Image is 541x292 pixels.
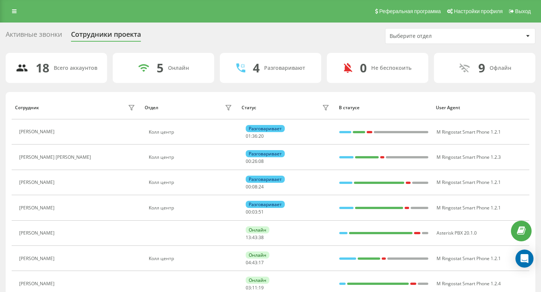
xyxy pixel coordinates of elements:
span: M Ringostat Smart Phone 1.2.4 [437,280,501,287]
span: 26 [252,158,257,164]
div: 18 [36,61,49,75]
span: 04 [246,259,251,266]
div: Офлайн [490,65,511,71]
div: [PERSON_NAME] [PERSON_NAME] [19,155,93,160]
span: 08 [252,184,257,190]
div: 0 [360,61,367,75]
div: 4 [253,61,260,75]
div: [PERSON_NAME] [19,230,56,236]
div: [PERSON_NAME] [19,205,56,211]
span: 43 [252,259,257,266]
div: Выберите отдел [390,33,479,39]
span: M Ringostat Smart Phone 1.2.1 [437,205,501,211]
div: Колл центр [149,155,234,160]
div: Разговаривает [246,176,285,183]
div: Всего аккаунтов [54,65,97,71]
div: Статус [242,105,256,110]
span: 00 [246,184,251,190]
span: 24 [258,184,264,190]
div: Отдел [145,105,158,110]
div: : : [246,235,264,240]
span: 08 [258,158,264,164]
div: Разговаривает [246,125,285,132]
div: : : [246,260,264,265]
div: : : [246,159,264,164]
div: [PERSON_NAME] [19,180,56,185]
span: 01 [246,133,251,139]
span: M Ringostat Smart Phone 1.2.1 [437,129,501,135]
div: Разговаривает [246,201,285,208]
span: 19 [258,284,264,291]
div: Колл центр [149,180,234,185]
div: Онлайн [168,65,189,71]
span: M Ringostat Smart Phone 1.2.1 [437,179,501,185]
div: Разговаривают [264,65,305,71]
span: Asterisk PBX 20.1.0 [437,230,477,236]
span: M Ringostat Smart Phone 1.2.3 [437,154,501,160]
div: 5 [157,61,163,75]
span: 00 [246,209,251,215]
div: Онлайн [246,251,269,259]
span: 11 [252,284,257,291]
span: 00 [246,158,251,164]
div: В статусе [339,105,429,110]
div: Open Intercom Messenger [515,250,533,268]
div: [PERSON_NAME] [19,256,56,261]
div: Не беспокоить [371,65,411,71]
span: Реферальная программа [379,8,441,14]
span: 38 [258,234,264,241]
span: 03 [252,209,257,215]
div: Активные звонки [6,30,62,42]
div: Колл центр [149,256,234,261]
div: [PERSON_NAME] [19,281,56,286]
div: 9 [478,61,485,75]
span: 03 [246,284,251,291]
span: Выход [515,8,531,14]
div: : : [246,285,264,290]
span: 20 [258,133,264,139]
div: [PERSON_NAME] [19,129,56,134]
div: Колл центр [149,129,234,135]
div: : : [246,184,264,190]
div: Разговаривает [246,150,285,157]
div: Онлайн [246,226,269,233]
div: User Agent [436,105,526,110]
div: Сотрудники проекта [71,30,141,42]
span: 43 [252,234,257,241]
span: Настройки профиля [454,8,503,14]
div: Колл центр [149,205,234,211]
div: Онлайн [246,277,269,284]
div: : : [246,134,264,139]
span: 17 [258,259,264,266]
span: 51 [258,209,264,215]
div: Сотрудник [15,105,39,110]
span: 13 [246,234,251,241]
div: : : [246,209,264,215]
span: 36 [252,133,257,139]
span: M Ringostat Smart Phone 1.2.1 [437,255,501,262]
